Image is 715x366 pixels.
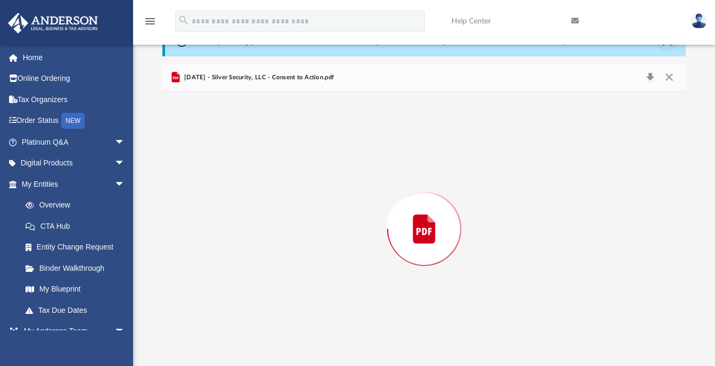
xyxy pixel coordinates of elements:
i: search [178,14,190,26]
img: User Pic [691,13,707,29]
span: arrow_drop_down [114,321,136,343]
button: Close [660,70,679,85]
i: menu [144,15,157,28]
a: Online Ordering [7,68,141,89]
a: Overview [15,195,141,216]
a: menu [144,20,157,28]
span: arrow_drop_down [114,153,136,174]
a: Tax Organizers [7,89,141,110]
a: Binder Walkthrough [15,257,141,279]
a: My Entitiesarrow_drop_down [7,173,141,195]
a: My Anderson Teamarrow_drop_down [7,321,136,342]
a: Tax Due Dates [15,300,141,321]
a: Digital Productsarrow_drop_down [7,153,141,174]
a: Entity Change Request [15,237,141,258]
a: Platinum Q&Aarrow_drop_down [7,131,141,153]
button: Download [640,70,660,85]
span: arrow_drop_down [114,131,136,153]
a: Order StatusNEW [7,110,141,132]
div: NEW [61,113,85,129]
span: arrow_drop_down [114,173,136,195]
a: CTA Hub [15,215,141,237]
a: Home [7,47,141,68]
span: [DATE] - Silver Security, LLC - Consent to Action.pdf [182,73,334,82]
a: My Blueprint [15,279,136,300]
img: Anderson Advisors Platinum Portal [5,13,101,34]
